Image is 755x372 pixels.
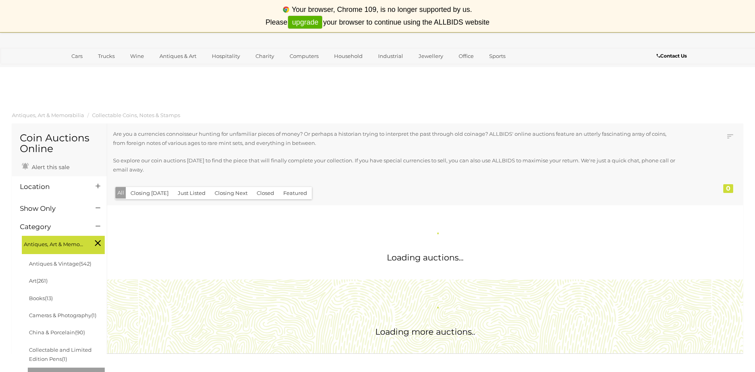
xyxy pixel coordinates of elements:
span: Antiques, Art & Memorabilia [24,238,83,249]
span: (1) [91,312,96,318]
span: (13) [45,295,53,301]
span: Alert this sale [30,164,69,171]
a: Art(261) [29,278,48,284]
a: Cameras & Photography(1) [29,312,96,318]
span: (90) [75,329,85,335]
div: 0 [723,184,733,193]
a: Alert this sale [20,160,71,172]
a: Antiques, Art & Memorabilia [12,112,84,118]
p: Are you a currencies connoisseur hunting for unfamiliar pieces of money? Or perhaps a historian t... [113,129,679,148]
a: Antiques & Art [154,50,202,63]
a: Collectable and Limited Edition Pens(1) [29,347,92,362]
button: Closing [DATE] [126,187,173,199]
a: Household [329,50,368,63]
span: (542) [79,260,91,267]
span: Loading more auctions.. [375,327,475,337]
a: Charity [250,50,279,63]
a: upgrade [288,16,322,29]
p: So explore our coin auctions [DATE] to find the piece that will finally complete your collection.... [113,156,679,175]
h4: Show Only [20,205,84,212]
button: All [115,187,126,199]
a: Jewellery [413,50,448,63]
button: Featured [279,187,312,199]
b: Contact Us [657,53,687,59]
a: Cars [66,50,88,63]
span: Loading auctions... [387,252,463,262]
button: Closing Next [210,187,252,199]
h1: Coin Auctions Online [20,133,99,154]
span: (1) [62,356,67,362]
button: Closed [252,187,279,199]
a: Hospitality [207,50,245,63]
button: Just Listed [173,187,210,199]
a: Books(13) [29,295,53,301]
a: China & Porcelain(90) [29,329,85,335]
a: Industrial [373,50,408,63]
a: Antiques & Vintage(542) [29,260,91,267]
span: (261) [37,278,48,284]
a: Computers [284,50,324,63]
a: [GEOGRAPHIC_DATA] [66,63,133,76]
a: Collectable Coins, Notes & Stamps [92,112,180,118]
h4: Location [20,183,84,191]
a: Sports [484,50,511,63]
a: Office [453,50,479,63]
a: Wine [125,50,149,63]
a: Contact Us [657,52,689,60]
h4: Category [20,223,84,231]
a: Trucks [93,50,120,63]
